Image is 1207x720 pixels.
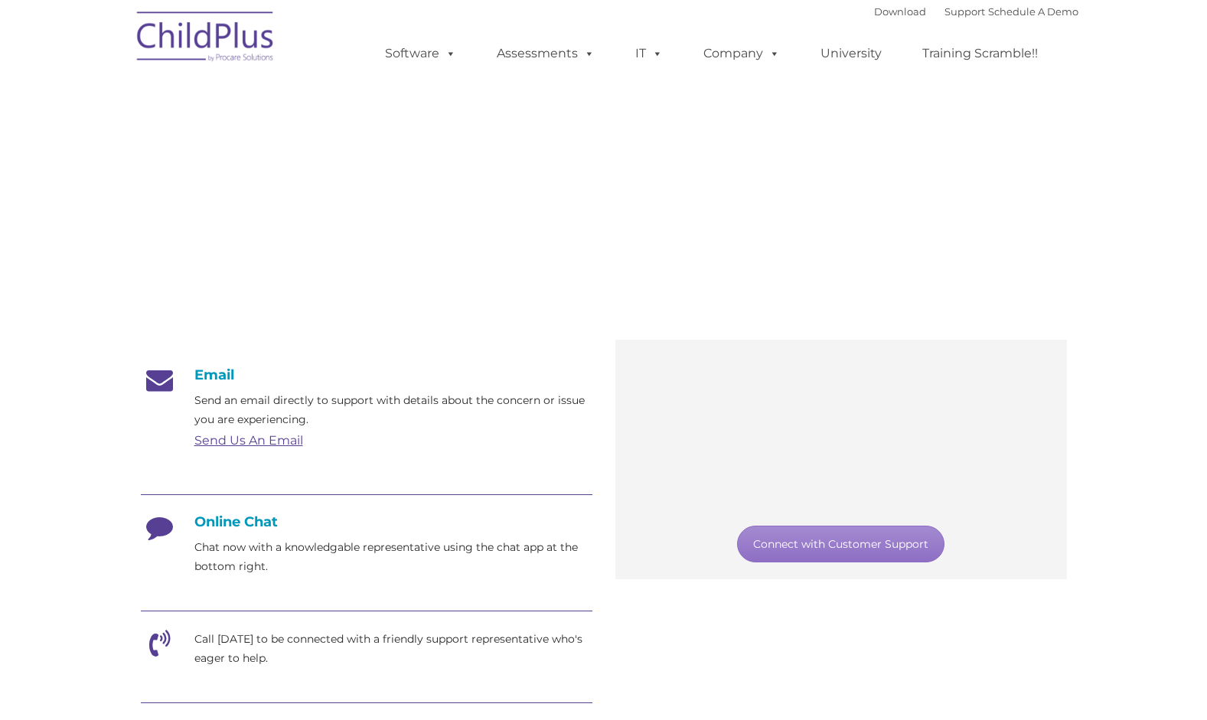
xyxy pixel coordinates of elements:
[194,538,592,576] p: Chat now with a knowledgable representative using the chat app at the bottom right.
[129,1,282,77] img: ChildPlus by Procare Solutions
[620,38,678,69] a: IT
[194,630,592,668] p: Call [DATE] to be connected with a friendly support representative who's eager to help.
[805,38,897,69] a: University
[988,5,1078,18] a: Schedule A Demo
[141,513,592,530] h4: Online Chat
[944,5,985,18] a: Support
[907,38,1053,69] a: Training Scramble!!
[688,38,795,69] a: Company
[481,38,610,69] a: Assessments
[370,38,471,69] a: Software
[194,433,303,448] a: Send Us An Email
[141,367,592,383] h4: Email
[737,526,944,562] a: Connect with Customer Support
[194,391,592,429] p: Send an email directly to support with details about the concern or issue you are experiencing.
[874,5,1078,18] font: |
[874,5,926,18] a: Download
